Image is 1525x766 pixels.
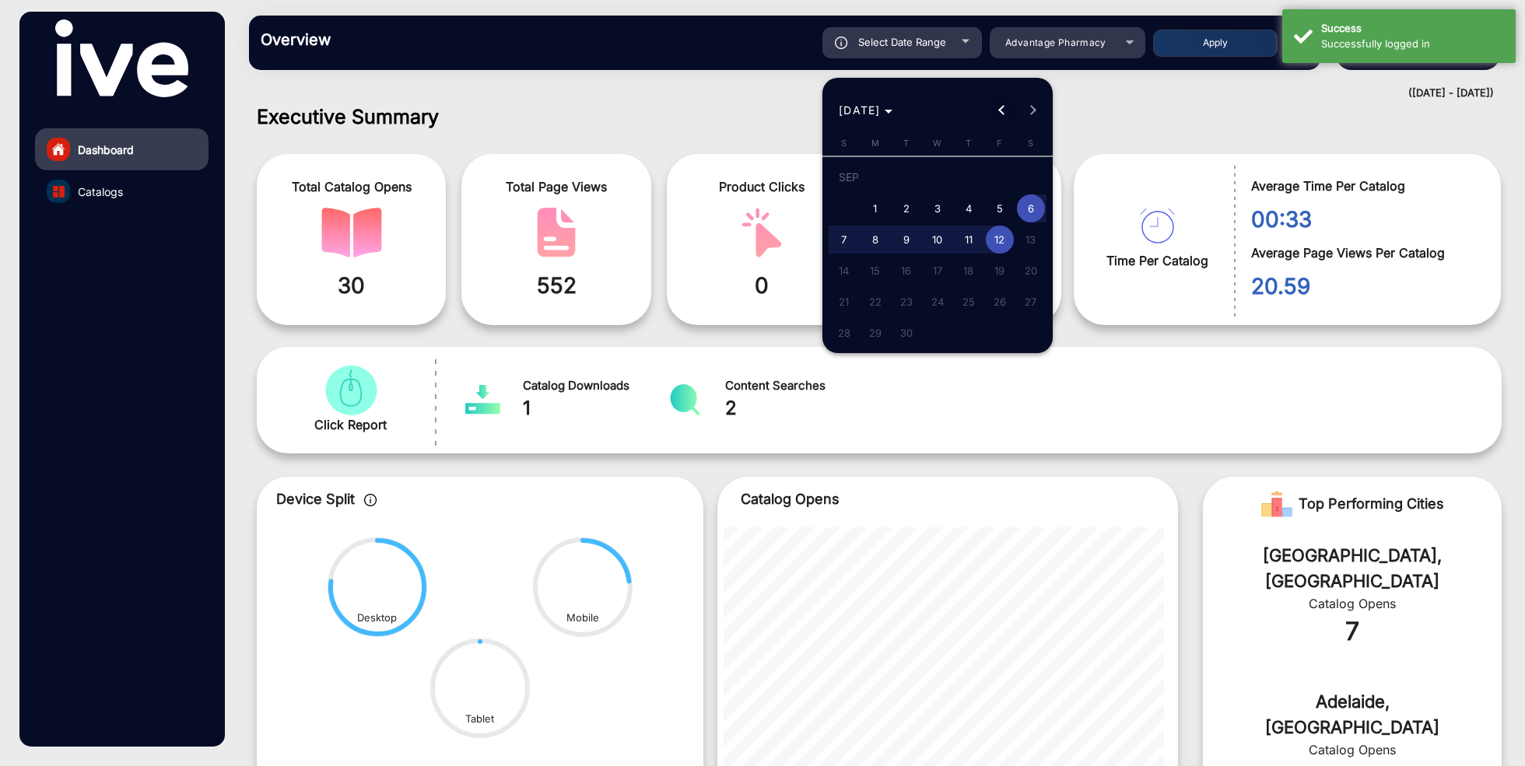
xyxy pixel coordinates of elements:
button: September 15, 2025 [860,255,891,286]
span: 17 [924,257,952,285]
span: M [871,138,879,149]
span: 26 [986,288,1014,316]
span: 27 [1017,288,1045,316]
button: September 22, 2025 [860,286,891,317]
button: September 6, 2025 [1015,193,1046,224]
span: [DATE] [839,103,881,117]
span: 15 [861,257,889,285]
button: September 17, 2025 [922,255,953,286]
span: 11 [955,226,983,254]
span: 16 [892,257,920,285]
span: 21 [830,288,858,316]
span: T [966,138,971,149]
span: 19 [986,257,1014,285]
span: 12 [986,226,1014,254]
span: 9 [892,226,920,254]
span: 23 [892,288,920,316]
span: S [841,138,847,149]
button: September 8, 2025 [860,224,891,255]
button: September 30, 2025 [891,317,922,348]
span: 1 [861,194,889,222]
button: September 27, 2025 [1015,286,1046,317]
button: September 24, 2025 [922,286,953,317]
span: 10 [924,226,952,254]
button: September 5, 2025 [984,193,1015,224]
button: September 25, 2025 [953,286,984,317]
button: September 12, 2025 [984,224,1015,255]
span: 6 [1017,194,1045,222]
button: September 29, 2025 [860,317,891,348]
button: September 10, 2025 [922,224,953,255]
button: September 1, 2025 [860,193,891,224]
span: 5 [986,194,1014,222]
span: 25 [955,288,983,316]
button: September 18, 2025 [953,255,984,286]
span: 3 [924,194,952,222]
span: T [903,138,909,149]
div: Success [1321,21,1504,37]
span: W [933,138,941,149]
button: September 20, 2025 [1015,255,1046,286]
div: Successfully logged in [1321,37,1504,52]
span: 13 [1017,226,1045,254]
button: September 14, 2025 [829,255,860,286]
button: September 23, 2025 [891,286,922,317]
span: 7 [830,226,858,254]
span: 8 [861,226,889,254]
span: 30 [892,319,920,347]
button: September 9, 2025 [891,224,922,255]
span: 24 [924,288,952,316]
button: September 4, 2025 [953,193,984,224]
button: Choose month and year [833,96,899,124]
button: September 19, 2025 [984,255,1015,286]
span: S [1028,138,1033,149]
button: Previous month [987,95,1018,126]
td: SEP [829,162,1046,193]
button: September 7, 2025 [829,224,860,255]
span: 22 [861,288,889,316]
button: September 16, 2025 [891,255,922,286]
button: September 2, 2025 [891,193,922,224]
button: September 13, 2025 [1015,224,1046,255]
button: September 28, 2025 [829,317,860,348]
span: 29 [861,319,889,347]
span: 4 [955,194,983,222]
span: 14 [830,257,858,285]
button: September 21, 2025 [829,286,860,317]
button: September 26, 2025 [984,286,1015,317]
span: 20 [1017,257,1045,285]
button: September 11, 2025 [953,224,984,255]
span: 2 [892,194,920,222]
span: F [997,138,1002,149]
button: September 3, 2025 [922,193,953,224]
span: 28 [830,319,858,347]
span: 18 [955,257,983,285]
